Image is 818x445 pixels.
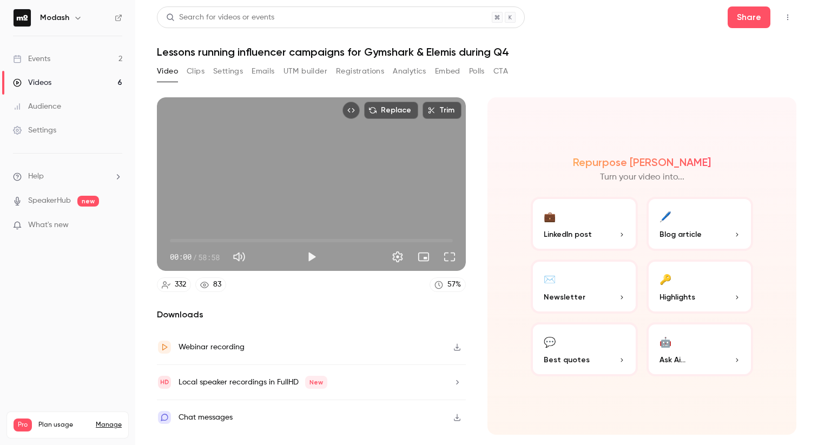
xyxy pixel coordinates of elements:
button: Top Bar Actions [779,9,796,26]
span: Newsletter [544,291,585,303]
a: 57% [430,277,466,292]
button: Replace [364,102,418,119]
li: help-dropdown-opener [13,171,122,182]
div: Chat messages [179,411,233,424]
a: 83 [195,277,226,292]
button: Emails [252,63,274,80]
button: Embed [435,63,460,80]
div: 00:00 [170,251,220,263]
button: Embed video [342,102,360,119]
span: Plan usage [38,421,89,429]
div: Search for videos or events [166,12,274,23]
span: new [77,196,99,207]
span: 00:00 [170,251,192,263]
span: What's new [28,220,69,231]
button: 💬Best quotes [531,322,638,376]
div: Videos [13,77,51,88]
div: Events [13,54,50,64]
button: Turn on miniplayer [413,246,434,268]
span: Blog article [659,229,702,240]
h1: Lessons running influencer campaigns for Gymshark & Elemis during Q4 [157,45,796,58]
div: Local speaker recordings in FullHD [179,376,327,389]
h2: Repurpose [PERSON_NAME] [573,156,711,169]
div: Webinar recording [179,341,245,354]
div: Settings [13,125,56,136]
span: Pro [14,419,32,431]
span: New [305,376,327,389]
button: Full screen [439,246,460,268]
button: Trim [423,102,461,119]
span: Highlights [659,291,695,303]
button: 🖊️Blog article [647,197,754,251]
button: Clips [187,63,205,80]
div: 💼 [544,208,556,224]
a: SpeakerHub [28,195,71,207]
span: Ask Ai... [659,354,685,366]
button: Share [728,6,770,28]
span: LinkedIn post [544,229,592,240]
button: CTA [493,63,508,80]
div: 332 [175,279,186,290]
div: 🖊️ [659,208,671,224]
button: Settings [387,246,408,268]
div: ✉️ [544,270,556,287]
button: 🤖Ask Ai... [647,322,754,376]
div: 🔑 [659,270,671,287]
button: UTM builder [283,63,327,80]
button: Video [157,63,178,80]
p: Turn your video into... [600,171,684,184]
button: Play [301,246,322,268]
button: ✉️Newsletter [531,260,638,314]
div: 💬 [544,333,556,350]
span: Help [28,171,44,182]
h6: Modash [40,12,69,23]
button: Polls [469,63,485,80]
button: Registrations [336,63,384,80]
span: Best quotes [544,354,590,366]
button: Mute [228,246,250,268]
h2: Downloads [157,308,466,321]
span: 58:58 [198,251,220,263]
a: 332 [157,277,191,292]
div: 83 [213,279,221,290]
div: Audience [13,101,61,112]
div: 🤖 [659,333,671,350]
button: Settings [213,63,243,80]
button: 🔑Highlights [647,260,754,314]
img: Modash [14,9,31,26]
button: 💼LinkedIn post [531,197,638,251]
div: 57 % [447,279,461,290]
button: Analytics [393,63,426,80]
span: / [193,251,197,263]
a: Manage [96,421,122,429]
